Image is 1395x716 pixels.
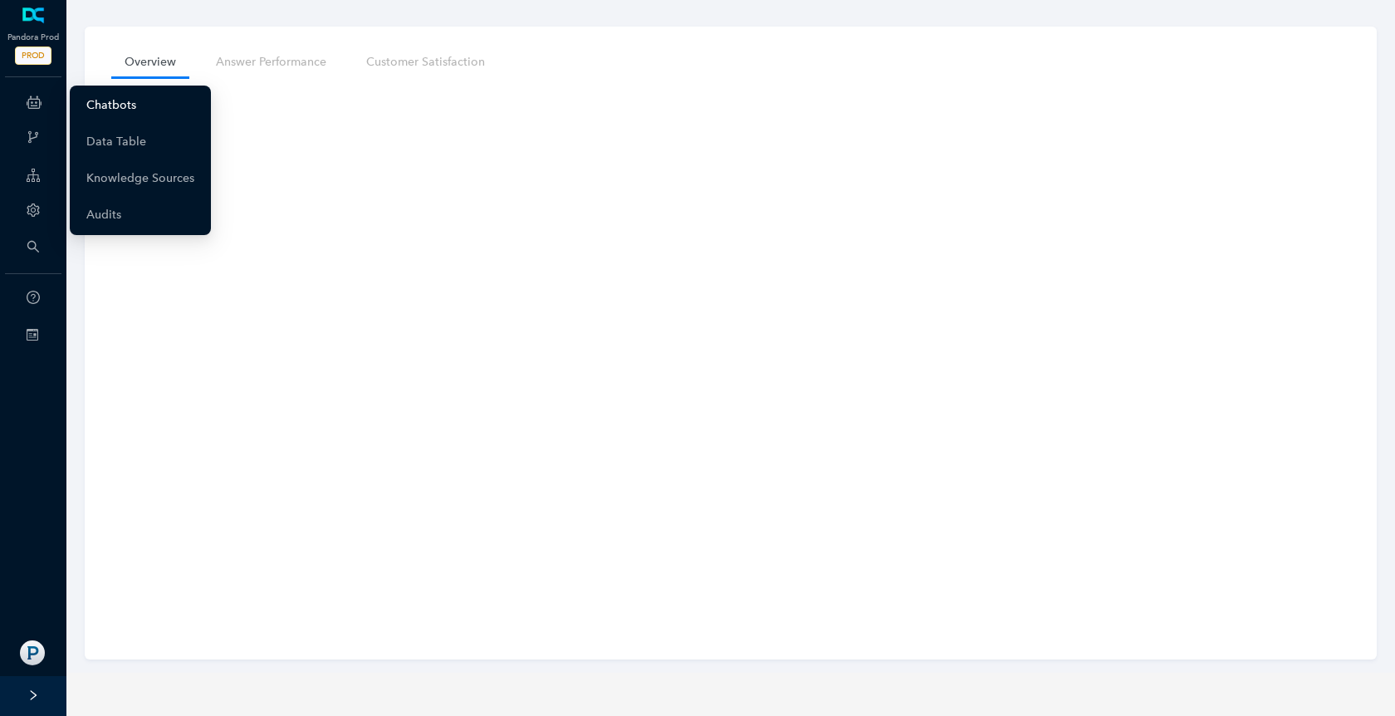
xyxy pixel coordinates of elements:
[111,77,1350,656] iframe: iframe
[27,130,40,144] span: branches
[15,47,51,65] span: PROD
[27,291,40,304] span: question-circle
[353,47,498,77] a: Customer Satisfaction
[20,640,45,665] img: 2245c3f1d8d0bf3af50bf22befedf792
[27,240,40,253] span: search
[203,47,340,77] a: Answer Performance
[27,204,40,217] span: setting
[111,47,189,77] a: Overview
